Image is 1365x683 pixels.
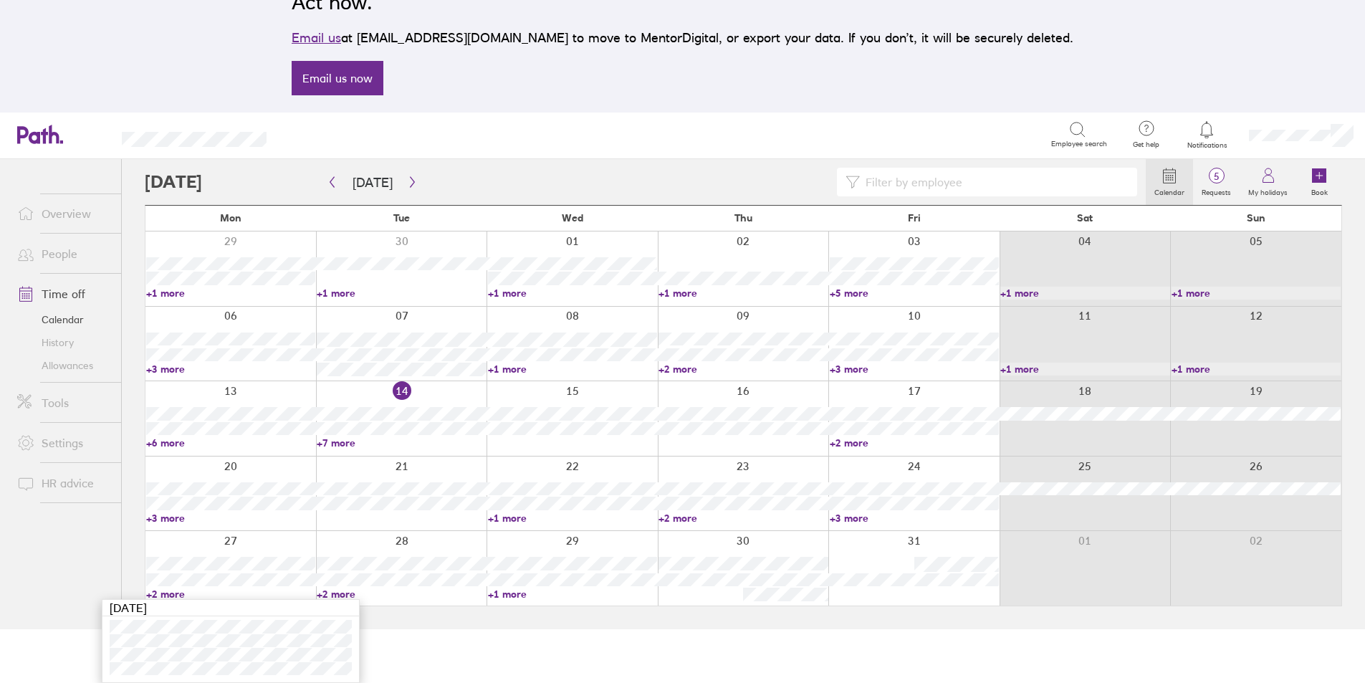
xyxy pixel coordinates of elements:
[1296,159,1342,205] a: Book
[488,363,657,376] a: +1 more
[830,363,999,376] a: +3 more
[1193,171,1240,182] span: 5
[1172,363,1341,376] a: +1 more
[488,287,657,300] a: +1 more
[6,429,121,457] a: Settings
[393,212,410,224] span: Tue
[6,331,121,354] a: History
[146,363,315,376] a: +3 more
[830,436,999,449] a: +2 more
[6,469,121,497] a: HR advice
[1146,184,1193,197] label: Calendar
[1247,212,1265,224] span: Sun
[1240,159,1296,205] a: My holidays
[1051,140,1107,148] span: Employee search
[734,212,752,224] span: Thu
[1123,140,1169,149] span: Get help
[292,30,341,45] a: Email us
[658,512,828,525] a: +2 more
[305,128,342,140] div: Search
[908,212,921,224] span: Fri
[6,239,121,268] a: People
[1193,159,1240,205] a: 5Requests
[1000,287,1169,300] a: +1 more
[220,212,241,224] span: Mon
[562,212,583,224] span: Wed
[1184,120,1230,150] a: Notifications
[1303,184,1336,197] label: Book
[6,308,121,331] a: Calendar
[317,588,486,601] a: +2 more
[317,287,486,300] a: +1 more
[488,512,657,525] a: +1 more
[146,588,315,601] a: +2 more
[1077,212,1093,224] span: Sat
[1240,184,1296,197] label: My holidays
[830,287,999,300] a: +5 more
[830,512,999,525] a: +3 more
[1000,363,1169,376] a: +1 more
[341,171,404,194] button: [DATE]
[1172,287,1341,300] a: +1 more
[488,588,657,601] a: +1 more
[146,436,315,449] a: +6 more
[658,363,828,376] a: +2 more
[1193,184,1240,197] label: Requests
[658,287,828,300] a: +1 more
[292,61,383,95] a: Email us now
[317,436,486,449] a: +7 more
[6,354,121,377] a: Allowances
[6,280,121,308] a: Time off
[860,168,1129,196] input: Filter by employee
[146,512,315,525] a: +3 more
[1184,141,1230,150] span: Notifications
[102,600,359,616] div: [DATE]
[6,388,121,417] a: Tools
[146,287,315,300] a: +1 more
[1146,159,1193,205] a: Calendar
[6,199,121,228] a: Overview
[292,28,1073,48] p: at [EMAIL_ADDRESS][DOMAIN_NAME] to move to MentorDigital, or export your data. If you don’t, it w...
